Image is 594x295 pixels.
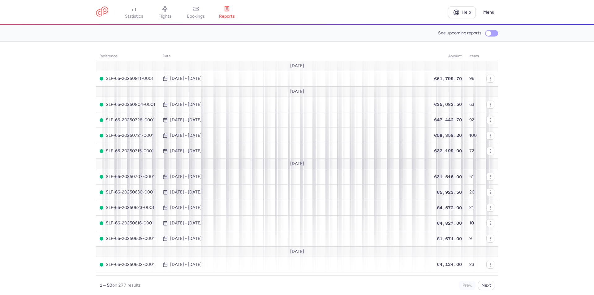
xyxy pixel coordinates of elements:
span: €4,124.00 [437,262,462,267]
span: [DATE] [290,89,304,94]
span: SLF-66-20250811-0001 [100,76,155,81]
td: 23 [466,257,483,272]
span: €4,827.00 [437,221,462,226]
span: €47,442.70 [434,117,462,122]
span: SLF-66-20250602-0001 [100,262,155,267]
span: SLF-66-20250804-0001 [100,102,155,107]
td: 13 [466,272,483,288]
time: [DATE] - [DATE] [170,76,202,81]
span: SLF-66-20250623-0001 [100,205,155,210]
td: 21 [466,200,483,215]
time: [DATE] - [DATE] [170,236,202,241]
a: flights [149,6,180,19]
span: See upcoming reports [438,31,481,36]
span: SLF-66-20250721-0001 [100,133,155,138]
time: [DATE] - [DATE] [170,118,202,123]
span: bookings [187,14,205,19]
span: [DATE] [290,63,304,68]
time: [DATE] - [DATE] [170,262,202,267]
td: 92 [466,112,483,128]
a: reports [211,6,242,19]
span: €58,359.20 [434,133,462,138]
time: [DATE] - [DATE] [170,221,202,226]
span: €32,199.00 [434,148,462,153]
span: statistics [125,14,143,19]
td: 72 [466,143,483,159]
time: [DATE] - [DATE] [170,102,202,107]
time: [DATE] - [DATE] [170,149,202,154]
span: €1,671.00 [437,236,462,241]
span: €31,516.00 [434,174,462,179]
span: SLF-66-20250616-0001 [100,221,155,226]
span: €4,572.00 [437,205,462,210]
th: date [159,52,428,61]
span: €35,083.50 [434,102,462,107]
td: 10 [466,215,483,231]
span: SLF-66-20250715-0001 [100,149,155,154]
span: SLF-66-20250609-0001 [100,236,155,241]
a: CitizenPlane red outlined logo [96,7,108,18]
span: SLF-66-20250630-0001 [100,190,155,195]
td: 63 [466,97,483,112]
time: [DATE] - [DATE] [170,174,202,179]
th: items [466,52,483,61]
span: SLF-66-20250728-0001 [100,118,155,123]
time: [DATE] - [DATE] [170,190,202,195]
th: amount [428,52,466,61]
th: reference [96,52,159,61]
span: [DATE] [290,161,304,166]
span: €61,799.70 [434,76,462,81]
time: [DATE] - [DATE] [170,133,202,138]
span: flights [158,14,171,19]
span: SLF-66-20250707-0001 [100,174,155,179]
td: 51 [466,169,483,184]
span: reports [219,14,235,19]
span: Help [462,10,471,15]
button: Prev. [459,281,476,290]
a: Help [448,7,476,18]
a: bookings [180,6,211,19]
time: [DATE] - [DATE] [170,205,202,210]
td: 96 [466,71,483,86]
span: €5,923.50 [437,190,462,195]
span: [DATE] [290,249,304,254]
strong: 1 – 50 [100,283,112,288]
span: on 277 results [112,283,141,288]
button: Menu [480,7,498,18]
td: 20 [466,184,483,200]
td: 9 [466,231,483,246]
td: 100 [466,128,483,143]
button: Next [478,281,494,290]
a: statistics [118,6,149,19]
